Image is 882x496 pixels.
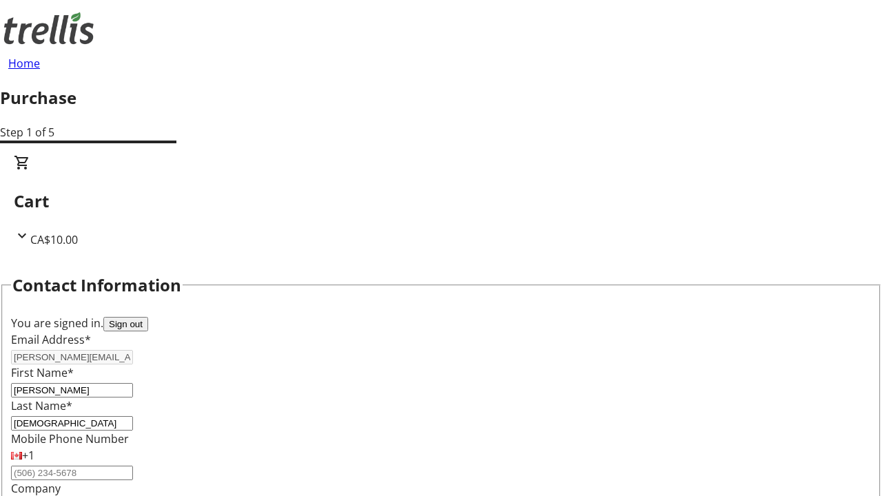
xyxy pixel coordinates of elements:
span: CA$10.00 [30,232,78,247]
label: Email Address* [11,332,91,347]
label: Mobile Phone Number [11,431,129,446]
h2: Cart [14,189,868,214]
label: Company [11,481,61,496]
label: First Name* [11,365,74,380]
label: Last Name* [11,398,72,413]
button: Sign out [103,317,148,331]
h2: Contact Information [12,273,181,298]
input: (506) 234-5678 [11,466,133,480]
div: CartCA$10.00 [14,154,868,248]
div: You are signed in. [11,315,871,331]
